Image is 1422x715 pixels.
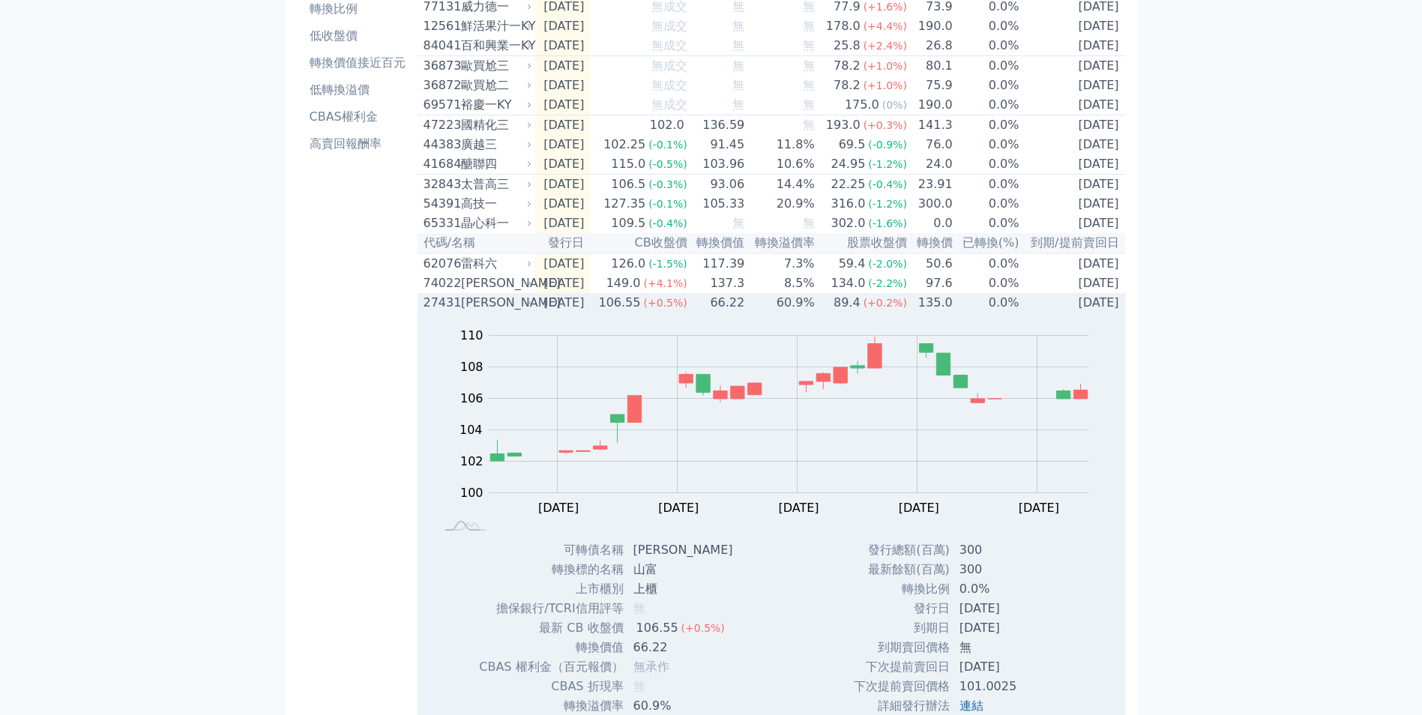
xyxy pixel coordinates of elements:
div: 84041 [424,37,457,55]
td: [DATE] [1020,76,1125,95]
span: (-0.1%) [648,198,687,210]
span: 無 [732,97,744,112]
td: 發行總額(百萬) [853,540,950,560]
div: 193.0 [823,116,864,134]
td: 無 [950,638,1064,657]
div: 149.0 [603,274,644,292]
td: [DATE] [535,154,591,175]
td: [DATE] [535,36,591,56]
div: 47223 [424,116,457,134]
span: (-0.4%) [648,217,687,229]
tspan: 110 [460,328,483,343]
div: 59.4 [836,255,869,273]
span: (+0.5%) [681,622,725,634]
span: 無 [803,216,815,230]
div: 44383 [424,136,457,154]
td: 141.3 [908,115,953,136]
span: 無成交 [651,19,687,33]
div: 32843 [424,175,457,193]
span: 無 [803,97,815,112]
span: (+1.0%) [864,60,907,72]
td: 到期日 [853,618,950,638]
td: 103.96 [688,154,746,175]
a: CBAS權利金 [304,105,412,129]
span: 無 [732,58,744,73]
td: 190.0 [908,95,953,115]
td: [DATE] [535,214,591,233]
a: 低收盤價 [304,24,412,48]
a: 轉換價值接近百元 [304,51,412,75]
td: 0.0% [953,214,1020,233]
span: 無 [732,38,744,52]
div: 69.5 [836,136,869,154]
div: 69571 [424,96,457,114]
td: 轉換價值 [478,638,624,657]
td: [DATE] [1020,293,1125,313]
div: 27431 [424,294,457,312]
li: CBAS權利金 [304,108,412,126]
td: CBAS 折現率 [478,677,624,696]
td: 0.0% [953,293,1020,313]
td: 20.9% [745,194,815,214]
th: 發行日 [535,233,591,253]
tspan: 100 [460,486,483,500]
td: 136.59 [688,115,746,136]
td: 山富 [624,560,745,579]
td: 135.0 [908,293,953,313]
div: 36873 [424,57,457,75]
td: 93.06 [688,175,746,195]
td: 10.6% [745,154,815,175]
div: 115.0 [608,155,648,173]
span: 無承作 [633,660,669,674]
td: [DATE] [1020,56,1125,76]
span: (-2.2%) [868,277,907,289]
td: [DATE] [1020,274,1125,293]
li: 高賣回報酬率 [304,135,412,153]
span: 無成交 [651,38,687,52]
div: 高技一 [461,195,529,213]
td: 97.6 [908,274,953,293]
div: 302.0 [828,214,869,232]
span: (+2.4%) [864,40,907,52]
div: 78.2 [831,76,864,94]
a: 低轉換溢價 [304,78,412,102]
div: [PERSON_NAME] [461,274,529,292]
div: [PERSON_NAME] [461,294,529,312]
td: [DATE] [1020,154,1125,175]
span: 無 [803,19,815,33]
td: 91.45 [688,135,746,154]
td: 上市櫃別 [478,579,624,599]
span: (-1.6%) [868,217,907,229]
div: 歐買尬二 [461,76,529,94]
div: 歐買尬三 [461,57,529,75]
td: 0.0% [953,36,1020,56]
td: 發行日 [853,599,950,618]
span: 無成交 [651,97,687,112]
th: 轉換價值 [688,233,746,253]
td: [DATE] [1020,194,1125,214]
div: 134.0 [828,274,869,292]
div: 醣聯四 [461,155,529,173]
span: (+1.6%) [864,1,907,13]
tspan: [DATE] [778,501,819,515]
div: 74022 [424,274,457,292]
td: 66.22 [624,638,745,657]
div: 36872 [424,76,457,94]
div: 316.0 [828,195,869,213]
div: 106.55 [633,619,681,637]
td: 最新餘額(百萬) [853,560,950,579]
td: 0.0% [953,76,1020,95]
td: 26.8 [908,36,953,56]
span: (-2.0%) [868,258,907,270]
td: 0.0% [953,115,1020,136]
div: 102.0 [647,116,687,134]
div: 百和興業一KY [461,37,529,55]
div: 裕慶一KY [461,96,529,114]
div: 54391 [424,195,457,213]
td: [DATE] [535,16,591,36]
td: [DATE] [535,115,591,136]
td: 到期賣回價格 [853,638,950,657]
tspan: [DATE] [1019,501,1059,515]
span: 無 [803,38,815,52]
td: 137.3 [688,274,746,293]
